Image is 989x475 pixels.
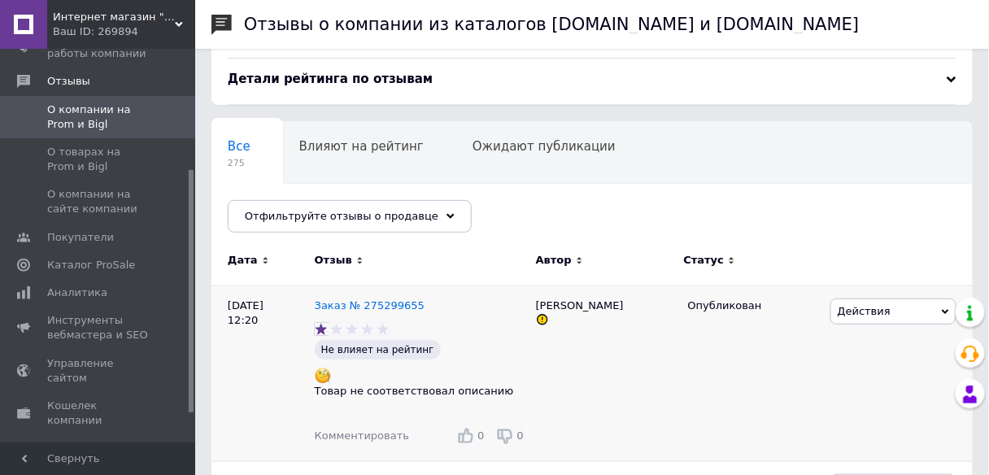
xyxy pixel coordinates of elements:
[228,253,258,268] span: Дата
[228,72,433,86] span: Детали рейтинга по отзывам
[53,24,195,39] div: Ваш ID: 269894
[47,102,150,132] span: О компании на Prom и Bigl
[47,230,114,245] span: Покупатели
[838,305,891,317] span: Действия
[477,429,484,442] span: 0
[47,187,150,216] span: О компании на сайте компании
[47,74,90,89] span: Отзывы
[684,253,725,268] span: Статус
[517,429,524,442] span: 0
[47,399,150,428] span: Кошелек компании
[211,285,315,461] div: [DATE] 12:20
[688,299,818,313] div: Опубликован
[245,210,438,222] span: Отфильтруйте отзывы о продавце
[228,139,251,154] span: Все
[244,15,860,34] h1: Отзывы о компании из каталогов [DOMAIN_NAME] и [DOMAIN_NAME]
[53,10,175,24] span: Интернет магазин "profitools.kharkov.ua"
[47,285,107,300] span: Аналитика
[228,157,251,169] span: 275
[315,340,441,360] span: Не влияет на рейтинг
[315,299,425,312] a: Заказ № 275299655
[311,384,518,399] div: Товар не соответствовал описанию
[228,71,956,88] div: Детали рейтинга по отзывам
[47,258,135,272] span: Каталог ProSale
[47,356,150,386] span: Управление сайтом
[211,184,437,246] div: Опубликованы без комментария
[473,139,616,154] span: Ожидают публикации
[228,201,404,216] span: Опубликованы без комме...
[315,429,409,443] div: Комментировать
[528,285,680,461] div: [PERSON_NAME]
[315,253,352,268] span: Отзыв
[47,441,89,455] span: Маркет
[299,139,424,154] span: Влияют на рейтинг
[536,253,572,268] span: Автор
[47,145,150,174] span: О товарах на Prom и Bigl
[315,368,331,384] img: :face_with_monocle:
[47,313,150,342] span: Инструменты вебмастера и SEO
[315,429,409,442] span: Комментировать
